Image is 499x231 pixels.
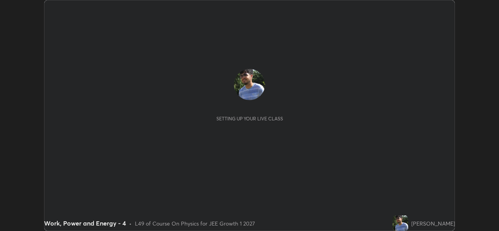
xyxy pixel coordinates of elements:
[44,219,126,228] div: Work, Power and Energy - 4
[129,219,132,227] div: •
[393,215,408,231] img: c9c2625264e04309a598a922e55f7e3d.jpg
[411,219,455,227] div: [PERSON_NAME]
[135,219,255,227] div: L49 of Course On Physics for JEE Growth 1 2027
[216,116,283,122] div: Setting up your live class
[234,69,265,100] img: c9c2625264e04309a598a922e55f7e3d.jpg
